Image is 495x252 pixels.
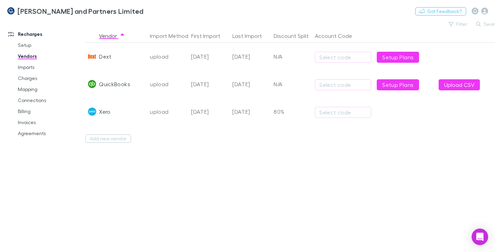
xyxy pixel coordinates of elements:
button: Got Feedback? [415,7,466,16]
a: Mapping [11,84,89,95]
div: Xero [99,98,110,125]
button: Select code [315,52,371,63]
button: Account Code [315,29,360,43]
a: Charges [11,73,89,84]
a: Invoices [11,117,89,128]
button: Import Method [150,29,197,43]
a: [PERSON_NAME] and Partners Limited [3,3,148,19]
div: Open Intercom Messenger [472,229,488,245]
div: [DATE] [188,43,230,70]
div: N/A [271,70,312,98]
a: Setup Plans [377,79,419,90]
img: Xero's Logo [88,108,96,116]
a: Billing [11,106,89,117]
img: Coates and Partners Limited's Logo [7,7,15,15]
button: Filter [445,20,471,28]
button: Upload CSV [439,79,480,90]
div: QuickBooks [99,70,130,98]
div: Dext [99,43,111,70]
div: [DATE] [230,70,271,98]
button: Select code [315,79,371,90]
div: upload [150,98,186,125]
button: Add new vendor [85,134,131,143]
div: upload [150,43,186,70]
div: Select code [319,81,367,89]
a: Imports [11,62,89,73]
a: Vendors [11,51,89,62]
button: Select code [315,107,371,118]
div: N/A [271,43,312,70]
img: QuickBooks's Logo [88,80,96,88]
a: Connections [11,95,89,106]
h3: [PERSON_NAME] and Partners Limited [18,7,144,15]
div: [DATE] [230,43,271,70]
button: Vendor [99,29,125,43]
a: Recharges [1,29,89,40]
a: Setup [11,40,89,51]
div: upload [150,70,186,98]
div: [DATE] [188,70,230,98]
div: 80% [271,98,312,125]
button: Discount Split [274,29,317,43]
div: [DATE] [230,98,271,125]
div: Select code [319,108,367,117]
div: Select code [319,53,367,61]
img: Dext's Logo [88,52,96,61]
button: First Import [191,29,229,43]
a: Setup Plans [377,52,419,63]
button: Last Import [232,29,270,43]
div: [DATE] [188,98,230,125]
a: Agreements [11,128,89,139]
